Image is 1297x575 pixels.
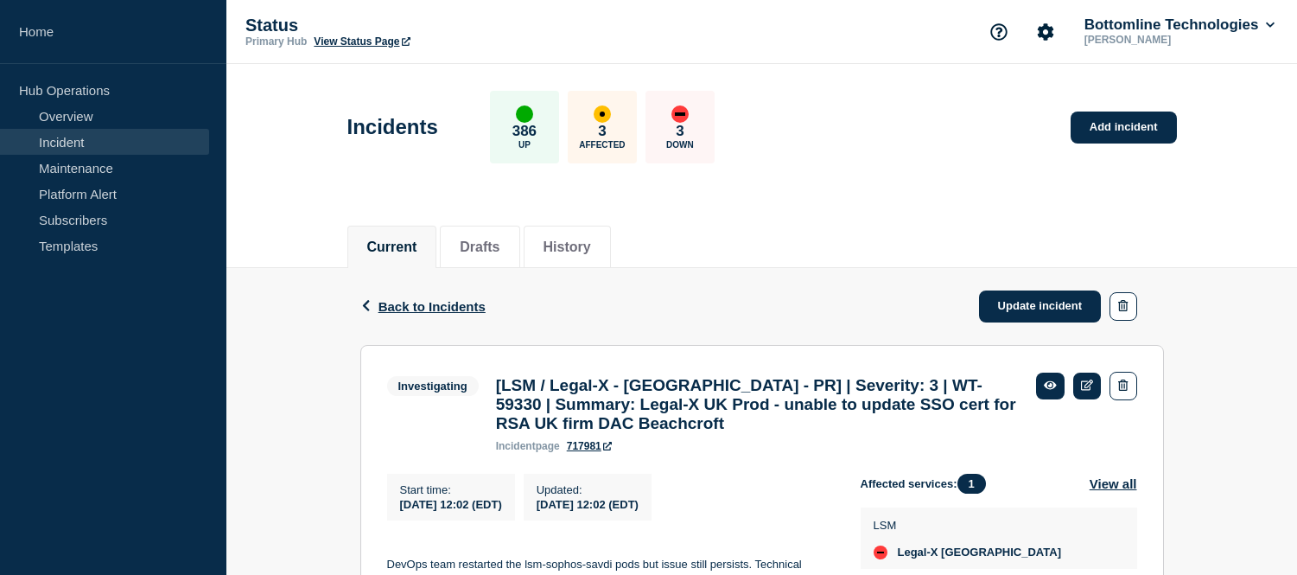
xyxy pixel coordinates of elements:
[898,546,1061,559] span: Legal-X [GEOGRAPHIC_DATA]
[567,440,612,452] a: 717981
[314,35,410,48] a: View Status Page
[400,483,502,496] p: Start time :
[676,123,683,140] p: 3
[460,240,499,255] button: Drafts
[347,115,438,139] h1: Incidents
[979,291,1102,323] a: Update incident
[594,105,611,123] div: affected
[518,140,531,150] p: Up
[874,546,887,559] div: down
[1071,112,1177,144] a: Add incident
[874,519,1061,532] p: LSM
[579,140,625,150] p: Affected
[367,240,417,255] button: Current
[861,474,995,494] span: Affected services:
[544,240,591,255] button: History
[666,140,694,150] p: Down
[496,376,1019,433] h3: [LSM / Legal-X - [GEOGRAPHIC_DATA] - PR] | Severity: 3 | WT-59330 | Summary: Legal-X UK Prod - un...
[378,299,486,314] span: Back to Incidents
[496,440,560,452] p: page
[496,440,536,452] span: incident
[516,105,533,123] div: up
[400,498,502,511] span: [DATE] 12:02 (EDT)
[1081,34,1261,46] p: [PERSON_NAME]
[1090,474,1137,494] button: View all
[245,35,307,48] p: Primary Hub
[512,123,537,140] p: 386
[360,299,486,314] button: Back to Incidents
[537,483,639,496] p: Updated :
[598,123,606,140] p: 3
[1081,16,1278,34] button: Bottomline Technologies
[957,474,986,494] span: 1
[1027,14,1064,50] button: Account settings
[387,376,479,396] span: Investigating
[671,105,689,123] div: down
[537,496,639,511] div: [DATE] 12:02 (EDT)
[245,16,591,35] p: Status
[981,14,1017,50] button: Support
